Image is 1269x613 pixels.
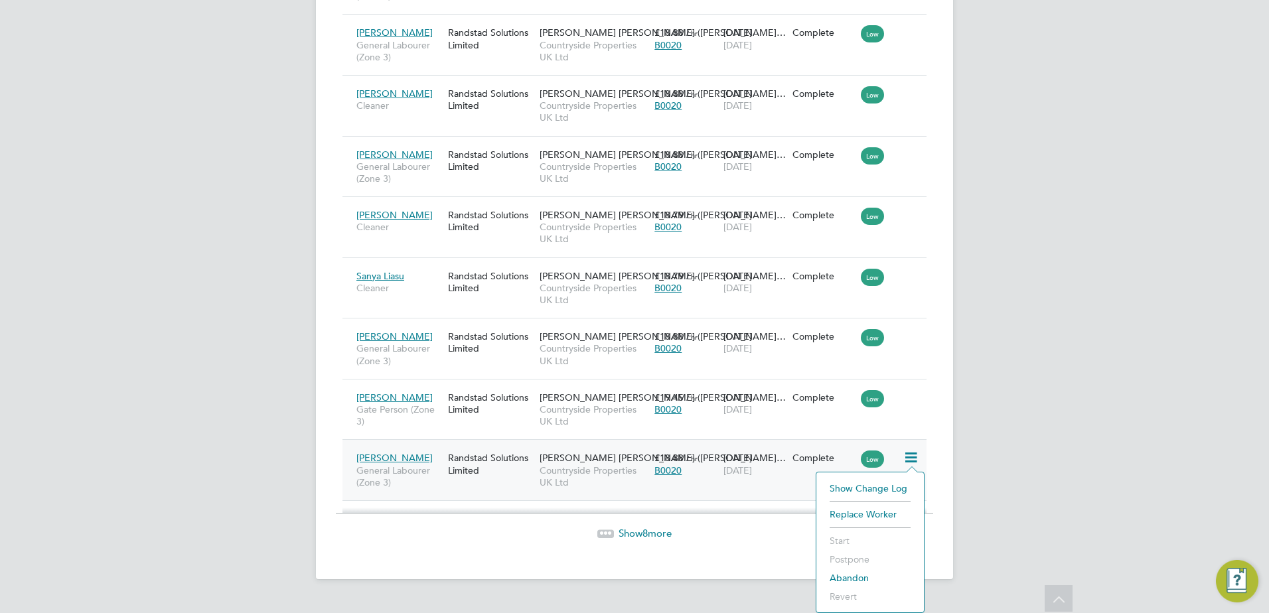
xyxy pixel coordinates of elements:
div: Randstad Solutions Limited [445,324,536,361]
span: B0020 [654,282,682,294]
div: [DATE] [720,20,789,57]
div: [DATE] [720,202,789,239]
span: General Labourer (Zone 3) [356,342,441,366]
li: Show change log [823,479,917,498]
span: / hr [686,393,698,403]
a: [PERSON_NAME]CleanerRandstad Solutions Limited[PERSON_NAME] [PERSON_NAME] ([PERSON_NAME]…Countrys... [353,80,927,92]
span: Low [861,25,884,42]
span: [PERSON_NAME] [356,391,433,403]
div: Complete [792,330,855,342]
span: B0020 [654,403,682,415]
div: [DATE] [720,142,789,179]
span: B0020 [654,161,682,172]
span: Cleaner [356,100,441,111]
div: Randstad Solutions Limited [445,202,536,239]
span: [DATE] [723,282,752,294]
span: Low [861,147,884,165]
span: [PERSON_NAME] [356,149,433,161]
span: Countryside Properties UK Ltd [540,100,648,123]
span: B0020 [654,39,682,51]
span: [DATE] [723,403,752,415]
div: Randstad Solutions Limited [445,263,536,301]
span: [PERSON_NAME] [356,209,433,221]
a: [PERSON_NAME]General Labourer (Zone 3)Randstad Solutions Limited[PERSON_NAME] [PERSON_NAME] ([PER... [353,141,927,153]
li: Replace Worker [823,505,917,523]
span: £18.88 [654,330,684,342]
span: [PERSON_NAME] [PERSON_NAME] ([PERSON_NAME]… [540,270,786,282]
span: Low [861,390,884,407]
span: Countryside Properties UK Ltd [540,403,648,427]
a: [PERSON_NAME]General Labourer (Zone 3)Randstad Solutions Limited[PERSON_NAME] [PERSON_NAME] ([PER... [353,323,927,334]
span: / hr [686,210,698,220]
a: [PERSON_NAME]General Labourer (Zone 3)Randstad Solutions Limited[PERSON_NAME] [PERSON_NAME] ([PER... [353,19,927,31]
a: [PERSON_NAME]Gate Person (Zone 3)Randstad Solutions Limited[PERSON_NAME] [PERSON_NAME] ([PERSON_N... [353,384,927,395]
span: Sanya Liasu [356,270,404,282]
span: [DATE] [723,161,752,172]
span: £18.88 [654,452,684,464]
span: [PERSON_NAME] [356,452,433,464]
span: / hr [686,28,698,38]
span: [PERSON_NAME] [PERSON_NAME] ([PERSON_NAME]… [540,88,786,100]
span: Low [861,269,884,286]
li: Postpone [823,550,917,569]
span: [DATE] [723,100,752,111]
span: Countryside Properties UK Ltd [540,464,648,488]
span: Countryside Properties UK Ltd [540,342,648,366]
span: General Labourer (Zone 3) [356,464,441,488]
span: Countryside Properties UK Ltd [540,282,648,306]
div: [DATE] [720,324,789,361]
div: Complete [792,209,855,221]
div: [DATE] [720,445,789,482]
span: £18.88 [654,27,684,38]
span: Gate Person (Zone 3) [356,403,441,427]
div: Randstad Solutions Limited [445,20,536,57]
span: £19.45 [654,391,684,403]
span: / hr [686,89,698,99]
span: B0020 [654,464,682,476]
div: [DATE] [720,263,789,301]
span: General Labourer (Zone 3) [356,39,441,63]
span: [DATE] [723,342,752,354]
button: Engage Resource Center [1216,560,1258,602]
span: / hr [686,150,698,160]
span: [PERSON_NAME] [PERSON_NAME] ([PERSON_NAME]… [540,452,786,464]
span: B0020 [654,100,682,111]
span: [PERSON_NAME] [356,27,433,38]
li: Start [823,531,917,550]
span: Low [861,86,884,103]
span: [DATE] [723,39,752,51]
span: Low [861,208,884,225]
span: Countryside Properties UK Ltd [540,39,648,63]
div: Randstad Solutions Limited [445,445,536,482]
span: [PERSON_NAME] [PERSON_NAME] ([PERSON_NAME]… [540,330,786,342]
div: [DATE] [720,81,789,118]
div: [DATE] [720,385,789,422]
div: Complete [792,149,855,161]
span: [PERSON_NAME] [356,88,433,100]
span: General Labourer (Zone 3) [356,161,441,184]
span: [PERSON_NAME] [PERSON_NAME] ([PERSON_NAME]… [540,209,786,221]
span: £18.88 [654,88,684,100]
span: Countryside Properties UK Ltd [540,221,648,245]
div: Complete [792,27,855,38]
a: Sanya LiasuCleanerRandstad Solutions Limited[PERSON_NAME] [PERSON_NAME] ([PERSON_NAME]…Countrysid... [353,263,927,274]
div: Randstad Solutions Limited [445,81,536,118]
a: [PERSON_NAME]CleanerRandstad Solutions Limited[PERSON_NAME] [PERSON_NAME] ([PERSON_NAME]…Countrys... [353,202,927,213]
span: / hr [686,332,698,342]
span: Cleaner [356,221,441,233]
div: Complete [792,88,855,100]
span: B0020 [654,342,682,354]
li: Abandon [823,569,917,587]
div: Complete [792,270,855,282]
span: Low [861,450,884,468]
div: Complete [792,452,855,464]
span: [DATE] [723,464,752,476]
span: £18.88 [654,149,684,161]
span: [PERSON_NAME] [356,330,433,342]
span: [PERSON_NAME] [PERSON_NAME] ([PERSON_NAME]… [540,391,786,403]
div: Complete [792,391,855,403]
span: Show more [619,527,672,539]
span: / hr [686,453,698,463]
span: Cleaner [356,282,441,294]
span: [PERSON_NAME] [PERSON_NAME] ([PERSON_NAME]… [540,27,786,38]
